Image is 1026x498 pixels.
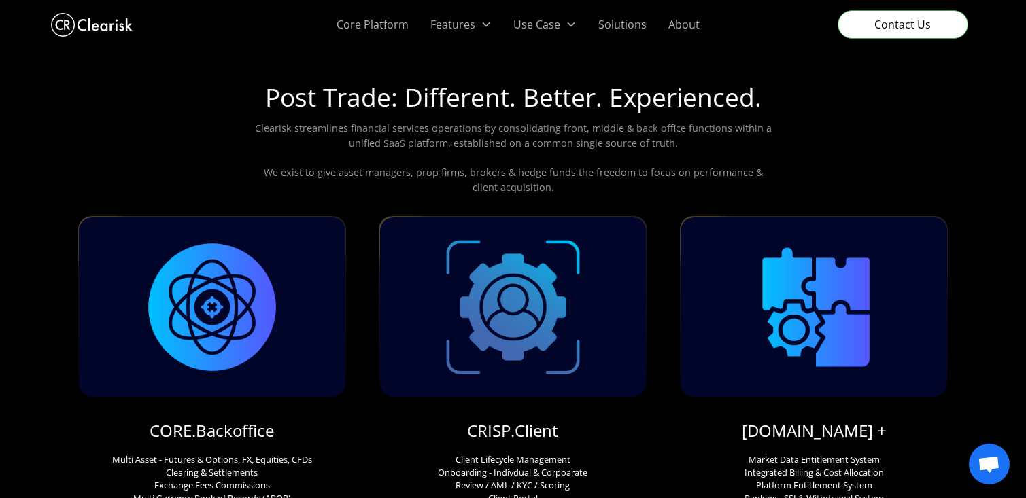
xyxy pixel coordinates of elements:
[51,10,133,40] a: home
[742,419,887,442] a: [DOMAIN_NAME] +
[838,10,968,39] a: Contact Us
[252,121,774,194] p: Clearisk streamlines financial services operations by consolidating front, middle & back office f...
[513,16,560,33] div: Use Case
[969,444,1010,484] div: Open chat
[467,419,558,442] a: CRISP.Client
[150,419,274,442] a: CORE.Backoffice
[265,82,762,121] h1: Post Trade: Different. Better. Experienced.
[430,16,475,33] div: Features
